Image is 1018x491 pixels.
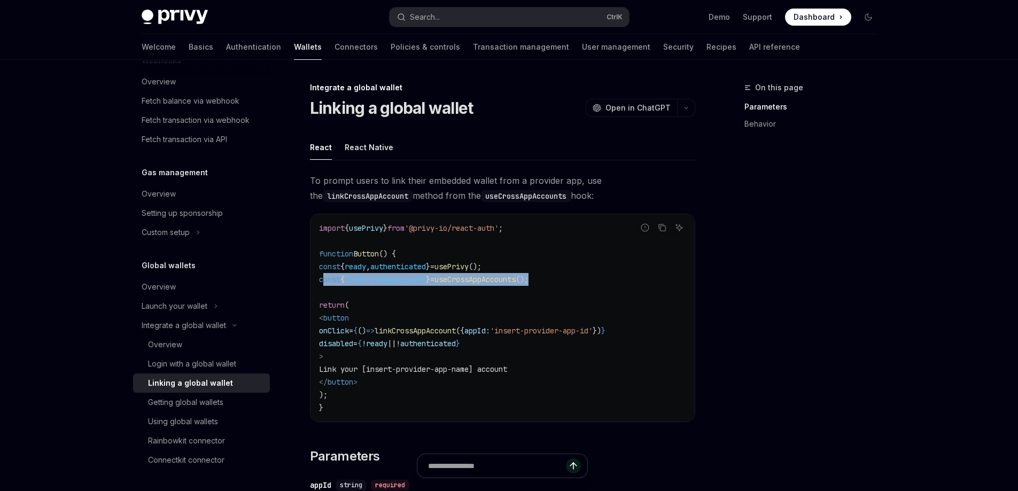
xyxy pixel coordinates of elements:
[319,275,340,284] span: const
[390,7,629,27] button: Open search
[142,133,227,146] div: Fetch transaction via API
[142,166,208,179] h5: Gas management
[430,275,434,284] span: =
[366,339,387,348] span: ready
[133,184,270,204] a: Overview
[366,262,370,271] span: ,
[142,75,176,88] div: Overview
[148,377,233,389] div: Linking a global wallet
[663,34,694,60] a: Security
[133,354,270,373] a: Login with a global wallet
[593,326,601,336] span: })
[133,393,270,412] a: Getting global wallets
[370,262,426,271] span: authenticated
[133,373,270,393] a: Linking a global wallet
[142,226,190,239] div: Custom setup
[426,275,430,284] span: }
[469,262,481,271] span: ();
[396,339,400,348] span: !
[405,223,499,233] span: '@privy-io/react-auth'
[148,454,224,466] div: Connectkit connector
[743,12,772,22] a: Support
[794,12,835,22] span: Dashboard
[349,326,353,336] span: =
[319,403,323,412] span: }
[340,262,345,271] span: {
[142,10,208,25] img: dark logo
[516,275,529,284] span: ();
[323,313,349,323] span: button
[310,98,473,118] h1: Linking a global wallet
[323,190,413,202] code: linkCrossAppAccount
[142,34,176,60] a: Welcome
[434,275,516,284] span: useCrossAppAccounts
[379,249,396,259] span: () {
[148,415,218,428] div: Using global wallets
[358,339,362,348] span: {
[319,326,349,336] span: onClick
[860,9,877,26] button: Toggle dark mode
[345,262,366,271] span: ready
[428,454,566,478] input: Ask a question...
[410,11,440,24] div: Search...
[148,357,236,370] div: Login with a global wallet
[335,34,378,60] a: Connectors
[294,34,322,60] a: Wallets
[142,188,176,200] div: Overview
[605,103,671,113] span: Open in ChatGPT
[391,34,460,60] a: Policies & controls
[319,339,353,348] span: disabled
[142,280,176,293] div: Overview
[345,135,393,160] div: React Native
[319,364,507,374] span: Link your [insert-provider-app-name] account
[345,300,349,310] span: (
[133,431,270,450] a: Rainbowkit connector
[638,221,652,235] button: Report incorrect code
[744,98,885,115] a: Parameters
[464,326,490,336] span: appId:
[387,339,396,348] span: ||
[226,34,281,60] a: Authentication
[349,223,383,233] span: usePrivy
[353,339,358,348] span: =
[133,204,270,223] a: Setting up sponsorship
[133,223,270,242] button: Toggle Custom setup section
[353,326,358,336] span: {
[456,339,460,348] span: }
[319,352,323,361] span: >
[310,135,332,160] div: React
[362,339,366,348] span: !
[499,223,503,233] span: ;
[785,9,851,26] a: Dashboard
[319,390,328,400] span: );
[607,13,623,21] span: Ctrl K
[142,300,207,313] div: Launch your wallet
[749,34,800,60] a: API reference
[434,262,469,271] span: usePrivy
[345,223,349,233] span: {
[340,275,345,284] span: {
[582,34,650,60] a: User management
[142,259,196,272] h5: Global wallets
[655,221,669,235] button: Copy the contents from the code block
[142,114,250,127] div: Fetch transaction via webhook
[366,326,375,336] span: =>
[319,223,345,233] span: import
[755,81,803,94] span: On this page
[133,335,270,354] a: Overview
[148,338,182,351] div: Overview
[481,190,571,202] code: useCrossAppAccounts
[148,396,223,409] div: Getting global wallets
[328,377,353,387] span: button
[189,34,213,60] a: Basics
[133,130,270,149] a: Fetch transaction via API
[319,300,345,310] span: return
[133,91,270,111] a: Fetch balance via webhook
[473,34,569,60] a: Transaction management
[353,377,358,387] span: >
[375,326,456,336] span: linkCrossAppAccount
[586,99,677,117] button: Open in ChatGPT
[430,262,434,271] span: =
[490,326,593,336] span: 'insert-provider-app-id'
[706,34,736,60] a: Recipes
